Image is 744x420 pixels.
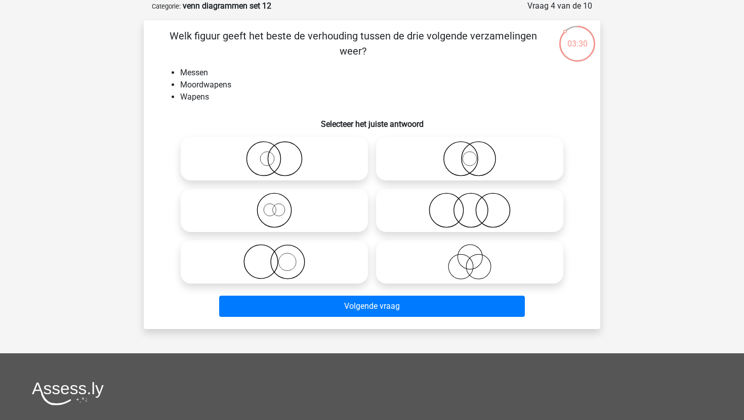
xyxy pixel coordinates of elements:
small: Categorie: [152,3,181,10]
img: Assessly logo [32,382,104,405]
li: Moordwapens [180,79,584,91]
p: Welk figuur geeft het beste de verhouding tussen de drie volgende verzamelingen weer? [160,28,546,59]
li: Wapens [180,91,584,103]
button: Volgende vraag [219,296,525,317]
li: Messen [180,67,584,79]
h6: Selecteer het juiste antwoord [160,111,584,129]
strong: venn diagrammen set 12 [183,1,271,11]
div: 03:30 [558,25,596,50]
